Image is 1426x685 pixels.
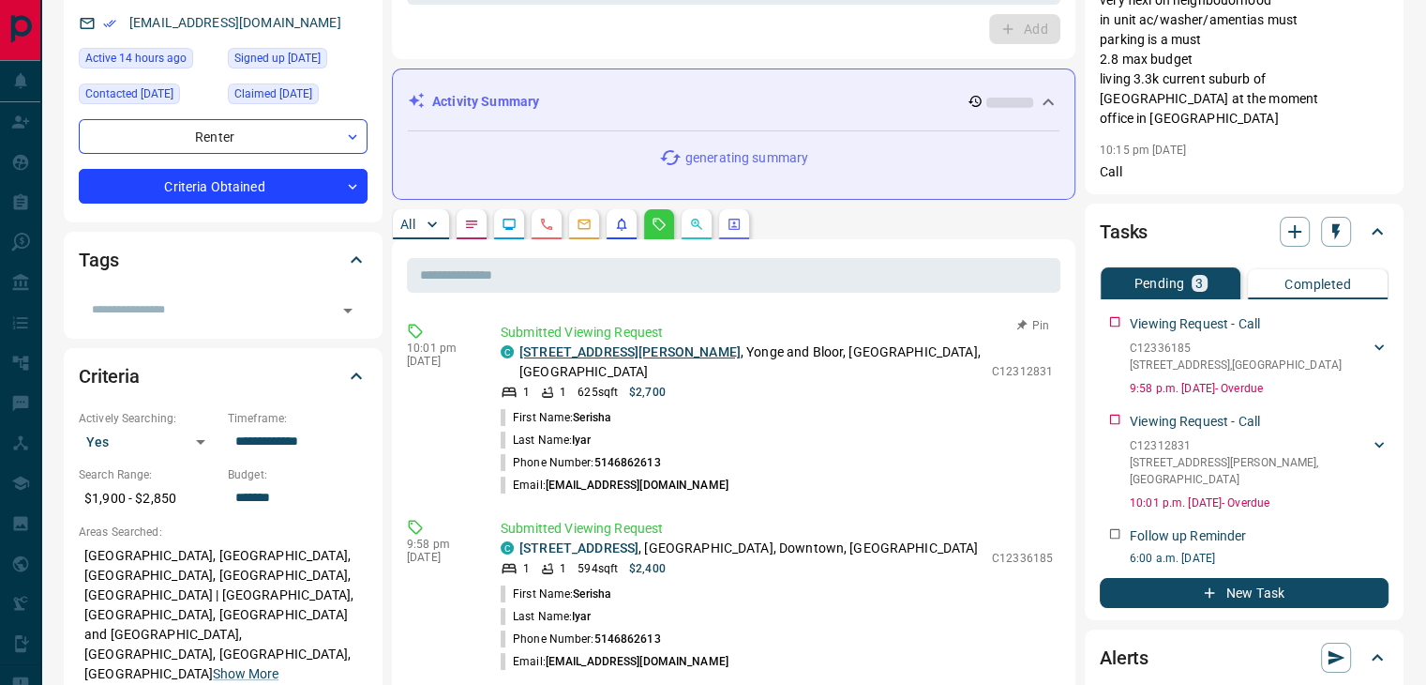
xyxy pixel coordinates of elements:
[727,217,742,232] svg: Agent Actions
[1130,454,1370,488] p: [STREET_ADDRESS][PERSON_NAME] , [GEOGRAPHIC_DATA]
[519,344,741,359] a: [STREET_ADDRESS][PERSON_NAME]
[652,217,667,232] svg: Requests
[546,655,728,668] span: [EMAIL_ADDRESS][DOMAIN_NAME]
[593,456,660,469] span: 5146862613
[228,84,368,110] div: Wed Aug 06 2025
[1006,317,1060,334] button: Pin
[501,586,610,602] p: First Name:
[79,48,218,74] div: Mon Aug 11 2025
[685,148,808,168] p: generating summary
[1100,643,1148,673] h2: Alerts
[502,217,517,232] svg: Lead Browsing Activity
[79,84,218,110] div: Thu Aug 07 2025
[578,560,618,577] p: 594 sqft
[234,84,312,103] span: Claimed [DATE]
[1100,209,1388,254] div: Tasks
[1284,278,1351,291] p: Completed
[501,323,1053,342] p: Submitted Viewing Request
[1130,437,1370,454] p: C12312831
[501,631,661,647] p: Phone Number:
[103,17,116,30] svg: Email Verified
[79,524,368,540] p: Areas Searched:
[79,354,368,399] div: Criteria
[228,410,368,427] p: Timeframe:
[407,355,473,368] p: [DATE]
[1130,526,1246,546] p: Follow up Reminder
[407,538,473,551] p: 9:58 pm
[546,479,728,492] span: [EMAIL_ADDRESS][DOMAIN_NAME]
[79,169,368,204] div: Criteria Obtained
[408,84,1059,119] div: Activity Summary
[1100,635,1388,680] div: Alerts
[1130,357,1342,373] p: [STREET_ADDRESS] , [GEOGRAPHIC_DATA]
[992,550,1053,567] p: C12336185
[129,15,341,30] a: [EMAIL_ADDRESS][DOMAIN_NAME]
[1100,578,1388,608] button: New Task
[1195,277,1203,290] p: 3
[234,49,321,68] span: Signed up [DATE]
[519,342,983,382] p: , Yonge and Bloor, [GEOGRAPHIC_DATA], [GEOGRAPHIC_DATA]
[400,218,415,231] p: All
[1100,217,1148,247] h2: Tasks
[573,587,610,601] span: Serisha
[1130,412,1260,432] p: Viewing Request - Call
[228,466,368,483] p: Budget:
[432,92,539,112] p: Activity Summary
[1130,340,1342,357] p: C12336185
[1100,162,1388,182] p: Call
[560,384,566,401] p: 1
[577,217,592,232] svg: Emails
[992,363,1053,380] p: C12312831
[614,217,629,232] svg: Listing Alerts
[79,237,368,282] div: Tags
[79,245,118,275] h2: Tags
[578,384,618,401] p: 625 sqft
[501,608,591,625] p: Last Name:
[593,632,660,646] span: 5146862613
[501,477,728,494] p: Email:
[539,217,554,232] svg: Calls
[1130,314,1260,334] p: Viewing Request - Call
[689,217,704,232] svg: Opportunities
[523,384,530,401] p: 1
[501,541,514,555] div: condos.ca
[79,427,218,457] div: Yes
[560,560,566,577] p: 1
[573,411,610,424] span: Serisha
[228,48,368,74] div: Fri Sep 15 2017
[629,384,666,401] p: $2,700
[1130,336,1388,377] div: C12336185[STREET_ADDRESS],[GEOGRAPHIC_DATA]
[85,84,173,103] span: Contacted [DATE]
[79,466,218,483] p: Search Range:
[629,560,666,577] p: $2,400
[1130,550,1388,567] p: 6:00 a.m. [DATE]
[519,539,978,558] p: , [GEOGRAPHIC_DATA], Downtown, [GEOGRAPHIC_DATA]
[572,434,590,447] span: Iyar
[407,551,473,564] p: [DATE]
[501,454,661,471] p: Phone Number:
[519,540,638,556] a: [STREET_ADDRESS]
[213,664,278,684] button: Show More
[523,560,530,577] p: 1
[1130,434,1388,492] div: C12312831[STREET_ADDRESS][PERSON_NAME],[GEOGRAPHIC_DATA]
[464,217,479,232] svg: Notes
[335,297,361,324] button: Open
[1130,380,1388,397] p: 9:58 p.m. [DATE] - Overdue
[79,361,140,391] h2: Criteria
[501,432,591,449] p: Last Name:
[501,345,514,358] div: condos.ca
[1130,495,1388,511] p: 10:01 p.m. [DATE] - Overdue
[407,342,473,355] p: 10:01 pm
[79,483,218,514] p: $1,900 - $2,850
[85,49,187,68] span: Active 14 hours ago
[79,410,218,427] p: Actively Searching:
[79,119,368,154] div: Renter
[501,409,610,426] p: First Name:
[1100,144,1186,157] p: 10:15 pm [DATE]
[1133,277,1184,290] p: Pending
[501,653,728,670] p: Email:
[501,519,1053,539] p: Submitted Viewing Request
[572,610,590,623] span: Iyar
